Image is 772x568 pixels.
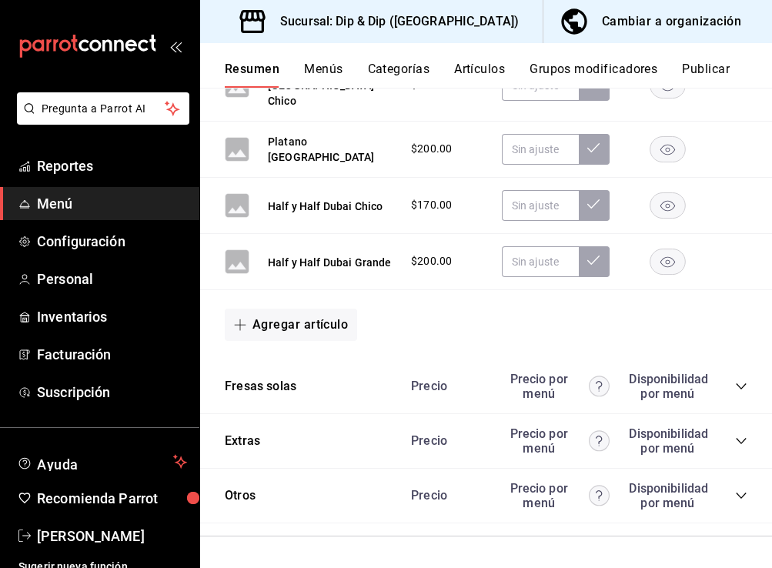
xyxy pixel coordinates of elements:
[37,306,187,327] span: Inventarios
[368,62,430,88] button: Categorías
[502,426,610,456] div: Precio por menú
[396,488,494,503] div: Precio
[411,197,452,213] span: $170.00
[502,372,610,401] div: Precio por menú
[629,426,706,456] div: Disponibilidad por menú
[411,253,452,269] span: $200.00
[17,92,189,125] button: Pregunta a Parrot AI
[602,11,741,32] div: Cambiar a organización
[11,112,189,128] a: Pregunta a Parrot AI
[502,190,579,221] input: Sin ajuste
[304,62,343,88] button: Menús
[735,380,747,393] button: collapse-category-row
[735,435,747,447] button: collapse-category-row
[502,246,579,277] input: Sin ajuste
[37,193,187,214] span: Menú
[629,481,706,510] div: Disponibilidad por menú
[411,141,452,157] span: $200.00
[37,155,187,176] span: Reportes
[42,101,165,117] span: Pregunta a Parrot AI
[37,453,167,471] span: Ayuda
[37,344,187,365] span: Facturación
[225,62,772,88] div: navigation tabs
[268,134,396,165] button: Platano [GEOGRAPHIC_DATA]
[454,62,505,88] button: Artículos
[225,433,260,450] button: Extras
[225,487,256,505] button: Otros
[268,199,383,214] button: Half y Half Dubai Chico
[169,40,182,52] button: open_drawer_menu
[396,379,494,393] div: Precio
[268,12,519,31] h3: Sucursal: Dip & Dip ([GEOGRAPHIC_DATA])
[502,134,579,165] input: Sin ajuste
[37,382,187,403] span: Suscripción
[37,488,187,509] span: Recomienda Parrot
[37,526,187,546] span: [PERSON_NAME]
[225,378,296,396] button: Fresas solas
[396,433,494,448] div: Precio
[629,372,706,401] div: Disponibilidad por menú
[530,62,657,88] button: Grupos modificadores
[268,255,392,270] button: Half y Half Dubai Grande
[37,269,187,289] span: Personal
[735,489,747,502] button: collapse-category-row
[502,481,610,510] div: Precio por menú
[682,62,730,88] button: Publicar
[225,62,279,88] button: Resumen
[37,231,187,252] span: Configuración
[225,309,357,341] button: Agregar artículo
